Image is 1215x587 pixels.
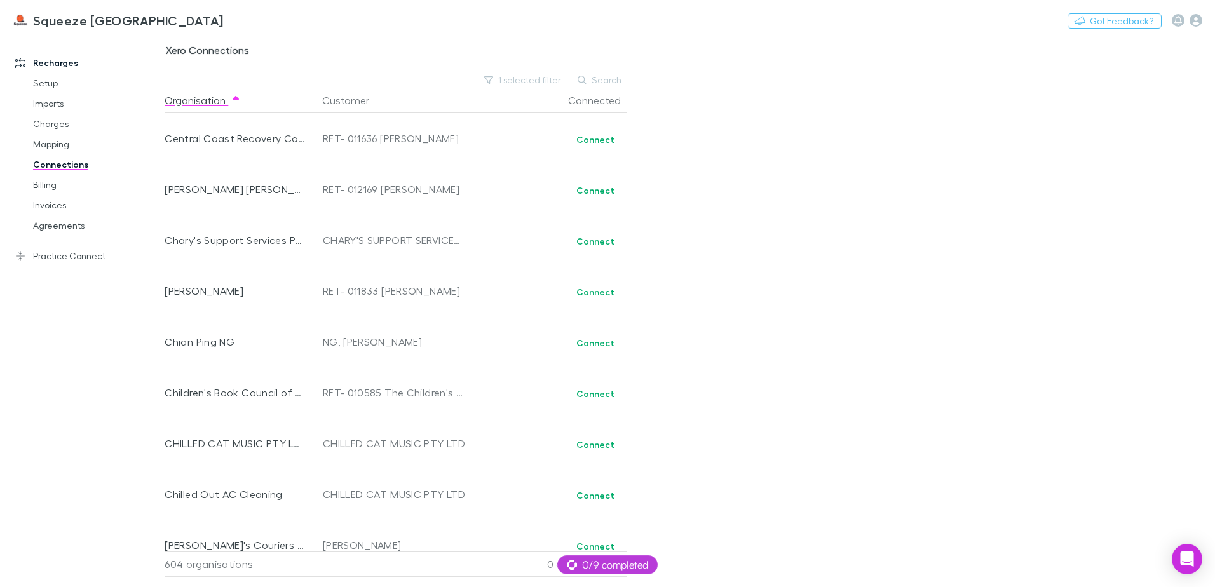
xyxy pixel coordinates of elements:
button: 1 selected filter [478,72,569,88]
div: CHARY'S SUPPORT SERVICES PTY LTD [323,215,466,266]
div: [PERSON_NAME]'s Couriers Pty Ltd [165,520,305,570]
div: Chilled Out AC Cleaning [165,469,305,520]
div: RET- 011833 [PERSON_NAME] [323,266,466,316]
div: RET- 011636 [PERSON_NAME] [323,113,466,164]
button: Connected [568,88,636,113]
button: Connect [568,132,623,147]
div: Open Intercom Messenger [1172,544,1202,574]
a: Practice Connect [3,246,172,266]
a: Imports [20,93,172,114]
button: Connect [568,539,623,554]
button: Connect [568,335,623,351]
button: Connect [568,234,623,249]
h3: Squeeze [GEOGRAPHIC_DATA] [33,13,224,28]
div: NG, [PERSON_NAME] [323,316,466,367]
div: Central Coast Recovery Coaching [165,113,305,164]
a: Charges [20,114,172,134]
div: RET- 010585 The Children's Book Council of [GEOGRAPHIC_DATA] [323,367,466,418]
button: Connect [568,437,623,452]
button: Search [571,72,629,88]
div: Chary's Support Services Pty Ltd [165,215,305,266]
a: Connections [20,154,172,175]
button: Organisation [165,88,241,113]
div: 0 connections [470,551,622,577]
a: Agreements [20,215,172,236]
a: Billing [20,175,172,195]
a: Invoices [20,195,172,215]
span: Xero Connections [166,44,249,60]
a: Recharges [3,53,172,73]
div: CHILLED CAT MUSIC PTY LTD [165,418,305,469]
img: Squeeze North Sydney's Logo [13,13,28,28]
div: RET- 012169 [PERSON_NAME] [323,164,466,215]
div: [PERSON_NAME] [165,266,305,316]
div: 604 organisations [165,551,317,577]
button: Connect [568,386,623,401]
button: Customer [322,88,384,113]
a: Squeeze [GEOGRAPHIC_DATA] [5,5,231,36]
a: Setup [20,73,172,93]
button: Connect [568,488,623,503]
a: Mapping [20,134,172,154]
button: Connect [568,183,623,198]
div: CHILLED CAT MUSIC PTY LTD [323,418,466,469]
button: Got Feedback? [1068,13,1162,29]
div: Chian Ping NG [165,316,305,367]
div: CHILLED CAT MUSIC PTY LTD [323,469,466,520]
div: [PERSON_NAME] [PERSON_NAME] [165,164,305,215]
div: [PERSON_NAME] [323,520,466,570]
button: Connect [568,285,623,300]
div: Children's Book Council of Australia Ltd [165,367,305,418]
